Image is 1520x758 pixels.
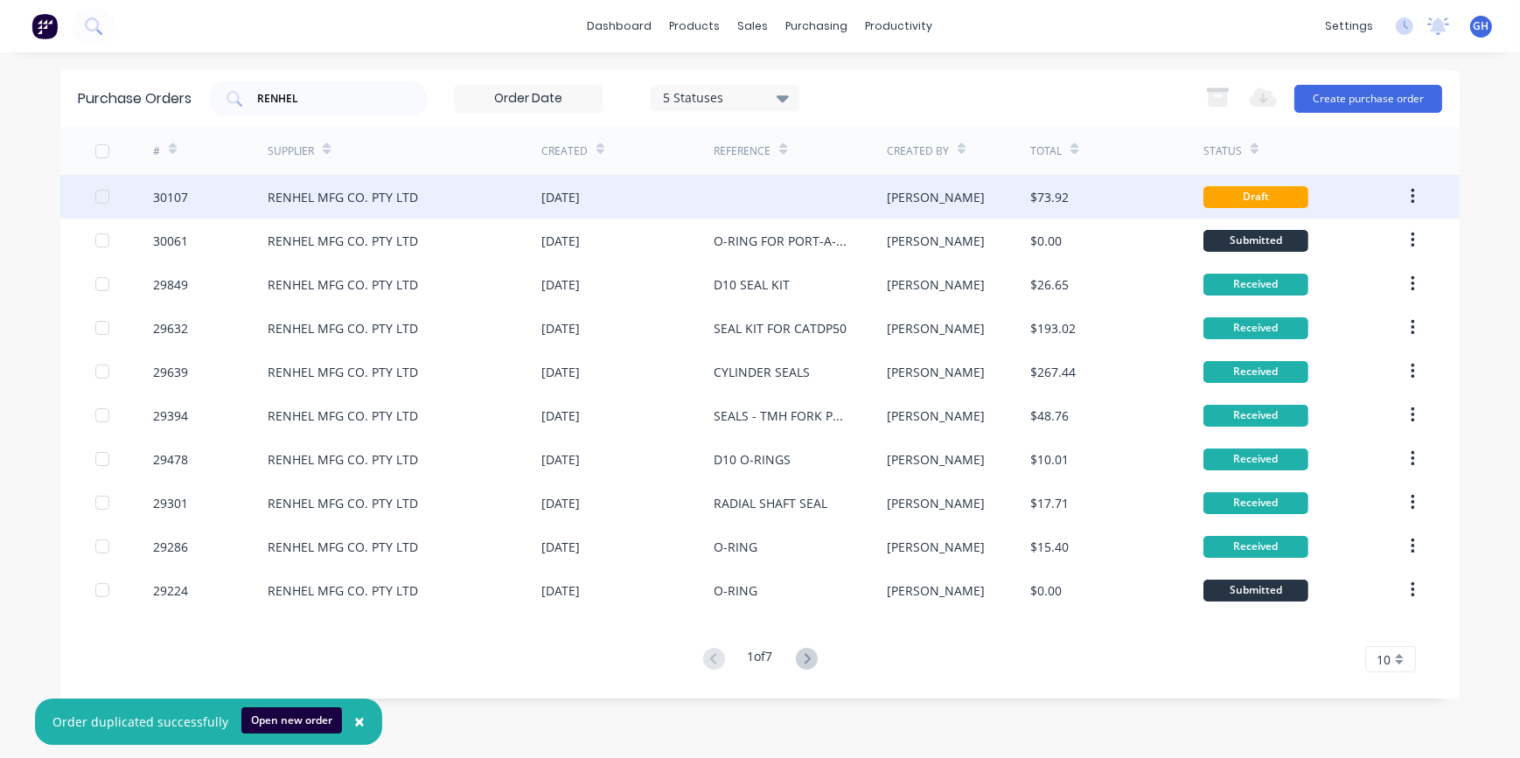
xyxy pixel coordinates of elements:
div: productivity [857,13,942,39]
div: 29224 [153,581,188,600]
div: [DATE] [541,319,580,337]
div: D10 O-RINGS [714,450,791,469]
div: $26.65 [1030,275,1069,294]
div: 30061 [153,232,188,250]
div: RENHEL MFG CO. PTY LTD [268,494,418,512]
div: RADIAL SHAFT SEAL [714,494,827,512]
div: Reference [714,143,770,159]
div: $17.71 [1030,494,1069,512]
input: Order Date [455,86,602,112]
div: $73.92 [1030,188,1069,206]
div: [PERSON_NAME] [887,275,985,294]
div: [PERSON_NAME] [887,188,985,206]
div: SEALS - TMH FORK POS. [714,407,851,425]
div: sales [729,13,777,39]
div: [DATE] [541,232,580,250]
div: 30107 [153,188,188,206]
div: 29478 [153,450,188,469]
div: [DATE] [541,363,580,381]
div: RENHEL MFG CO. PTY LTD [268,363,418,381]
div: Draft [1203,186,1308,208]
div: Supplier [268,143,314,159]
div: Order duplicated successfully [52,713,228,731]
div: [PERSON_NAME] [887,363,985,381]
a: dashboard [579,13,661,39]
div: Status [1203,143,1242,159]
div: RENHEL MFG CO. PTY LTD [268,538,418,556]
div: [PERSON_NAME] [887,538,985,556]
div: Received [1203,492,1308,514]
div: [DATE] [541,188,580,206]
button: Close [337,701,382,743]
div: 5 Statuses [663,88,788,107]
div: RENHEL MFG CO. PTY LTD [268,188,418,206]
div: Created By [887,143,949,159]
div: 29632 [153,319,188,337]
div: [DATE] [541,450,580,469]
div: Submitted [1203,580,1308,602]
div: Received [1203,274,1308,296]
div: products [661,13,729,39]
div: Submitted [1203,230,1308,252]
span: × [354,709,365,734]
div: 29849 [153,275,188,294]
div: purchasing [777,13,857,39]
span: 10 [1377,650,1391,669]
div: RENHEL MFG CO. PTY LTD [268,407,418,425]
div: Created [541,143,588,159]
div: $10.01 [1030,450,1069,469]
div: CYLINDER SEALS [714,363,810,381]
button: Create purchase order [1294,85,1442,113]
div: $193.02 [1030,319,1076,337]
div: SEAL KIT FOR CATDP50 [714,319,847,337]
div: $267.44 [1030,363,1076,381]
div: Received [1203,317,1308,339]
div: [PERSON_NAME] [887,319,985,337]
div: O-RING FOR PORT-A-POWER [714,232,851,250]
div: D10 SEAL KIT [714,275,790,294]
div: $48.76 [1030,407,1069,425]
div: Received [1203,536,1308,558]
div: $0.00 [1030,581,1062,600]
span: GH [1474,18,1489,34]
div: RENHEL MFG CO. PTY LTD [268,232,418,250]
div: Received [1203,405,1308,427]
div: [PERSON_NAME] [887,581,985,600]
div: O-RING [714,538,757,556]
div: 1 of 7 [748,647,773,672]
div: Received [1203,449,1308,470]
div: O-RING [714,581,757,600]
div: [DATE] [541,275,580,294]
div: 29286 [153,538,188,556]
div: RENHEL MFG CO. PTY LTD [268,319,418,337]
div: Total [1030,143,1062,159]
div: settings [1316,13,1382,39]
div: RENHEL MFG CO. PTY LTD [268,275,418,294]
div: $0.00 [1030,232,1062,250]
button: Open new order [241,707,342,734]
div: [DATE] [541,581,580,600]
div: [DATE] [541,494,580,512]
div: 29301 [153,494,188,512]
input: Search purchase orders... [255,90,401,108]
div: 29639 [153,363,188,381]
div: [PERSON_NAME] [887,407,985,425]
div: RENHEL MFG CO. PTY LTD [268,450,418,469]
div: [DATE] [541,538,580,556]
div: 29394 [153,407,188,425]
div: [PERSON_NAME] [887,450,985,469]
div: $15.40 [1030,538,1069,556]
div: [DATE] [541,407,580,425]
div: [PERSON_NAME] [887,494,985,512]
div: RENHEL MFG CO. PTY LTD [268,581,418,600]
img: Factory [31,13,58,39]
div: [PERSON_NAME] [887,232,985,250]
div: Received [1203,361,1308,383]
div: Purchase Orders [78,88,192,109]
div: # [153,143,160,159]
